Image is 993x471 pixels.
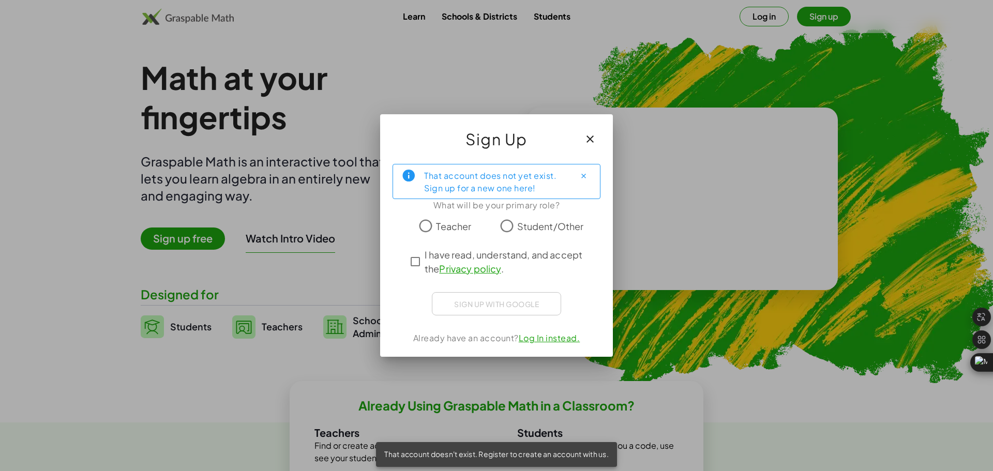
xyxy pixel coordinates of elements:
a: Log In instead. [519,332,580,343]
a: Privacy policy [439,263,501,275]
span: I have read, understand, and accept the . [425,248,587,276]
span: Teacher [436,219,471,233]
div: What will be your primary role? [393,199,600,211]
div: That account doesn't exist. Register to create an account with us. [376,442,617,467]
div: Already have an account? [393,332,600,344]
button: Close [575,168,592,184]
span: Student/Other [517,219,584,233]
span: Sign Up [465,127,528,151]
div: That account does not yet exist. Sign up for a new one here! [424,169,567,194]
